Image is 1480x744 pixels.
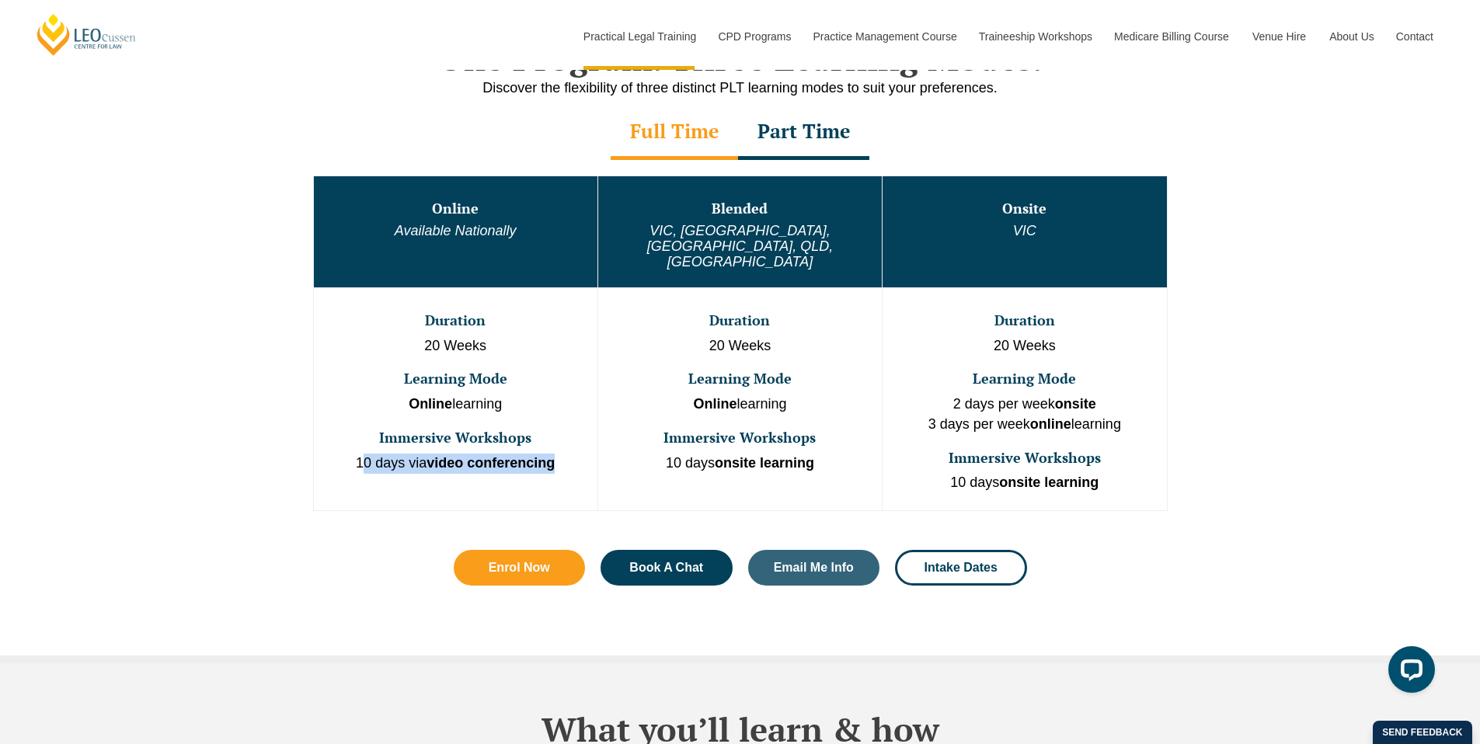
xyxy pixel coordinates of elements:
h3: Learning Mode [600,371,880,387]
a: Practice Management Course [802,3,967,70]
a: Practical Legal Training [572,3,707,70]
h3: Learning Mode [884,371,1165,387]
a: Book A Chat [601,550,733,586]
strong: Online [409,396,452,412]
em: VIC [1013,223,1036,238]
h3: Learning Mode [315,371,596,387]
a: Enrol Now [454,550,586,586]
strong: Online [693,396,737,412]
p: 10 days via [315,454,596,474]
h3: Duration [600,313,880,329]
a: [PERSON_NAME] Centre for Law [35,12,138,57]
div: Full Time [611,106,738,160]
a: Venue Hire [1241,3,1318,70]
strong: online [1030,416,1071,432]
span: Intake Dates [925,561,998,574]
p: 10 days [600,454,880,474]
h3: Online [315,201,596,217]
span: Book A Chat [629,561,703,574]
h3: Duration [884,313,1165,329]
h3: Immersive Workshops [315,430,596,446]
p: learning [600,395,880,415]
em: Available Nationally [395,223,517,238]
h3: Blended [600,201,880,217]
iframe: LiveChat chat widget [1376,640,1441,705]
a: Traineeship Workshops [967,3,1102,70]
p: Discover the flexibility of three distinct PLT learning modes to suit your preferences. [298,78,1183,98]
span: Email Me Info [774,561,854,574]
p: learning [315,395,596,415]
p: 10 days [884,473,1165,493]
strong: onsite [1055,396,1096,412]
span: Enrol Now [489,561,550,574]
h3: Onsite [884,201,1165,217]
strong: onsite learning [715,455,814,471]
h3: Duration [315,313,596,329]
a: About Us [1318,3,1384,70]
strong: video conferencing [427,455,555,471]
strong: onsite learning [999,475,1099,490]
p: 20 Weeks [884,336,1165,356]
a: Medicare Billing Course [1102,3,1241,70]
div: Part Time [738,106,869,160]
em: VIC, [GEOGRAPHIC_DATA], [GEOGRAPHIC_DATA], QLD, [GEOGRAPHIC_DATA] [647,223,833,269]
p: 20 Weeks [600,336,880,356]
a: Contact [1384,3,1445,70]
a: Intake Dates [895,550,1027,586]
p: 2 days per week 3 days per week learning [884,395,1165,434]
p: 20 Weeks [315,336,596,356]
h3: Immersive Workshops [600,430,880,446]
a: Email Me Info [748,550,880,586]
a: CPD Programs [706,3,801,70]
h3: Immersive Workshops [884,450,1165,466]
